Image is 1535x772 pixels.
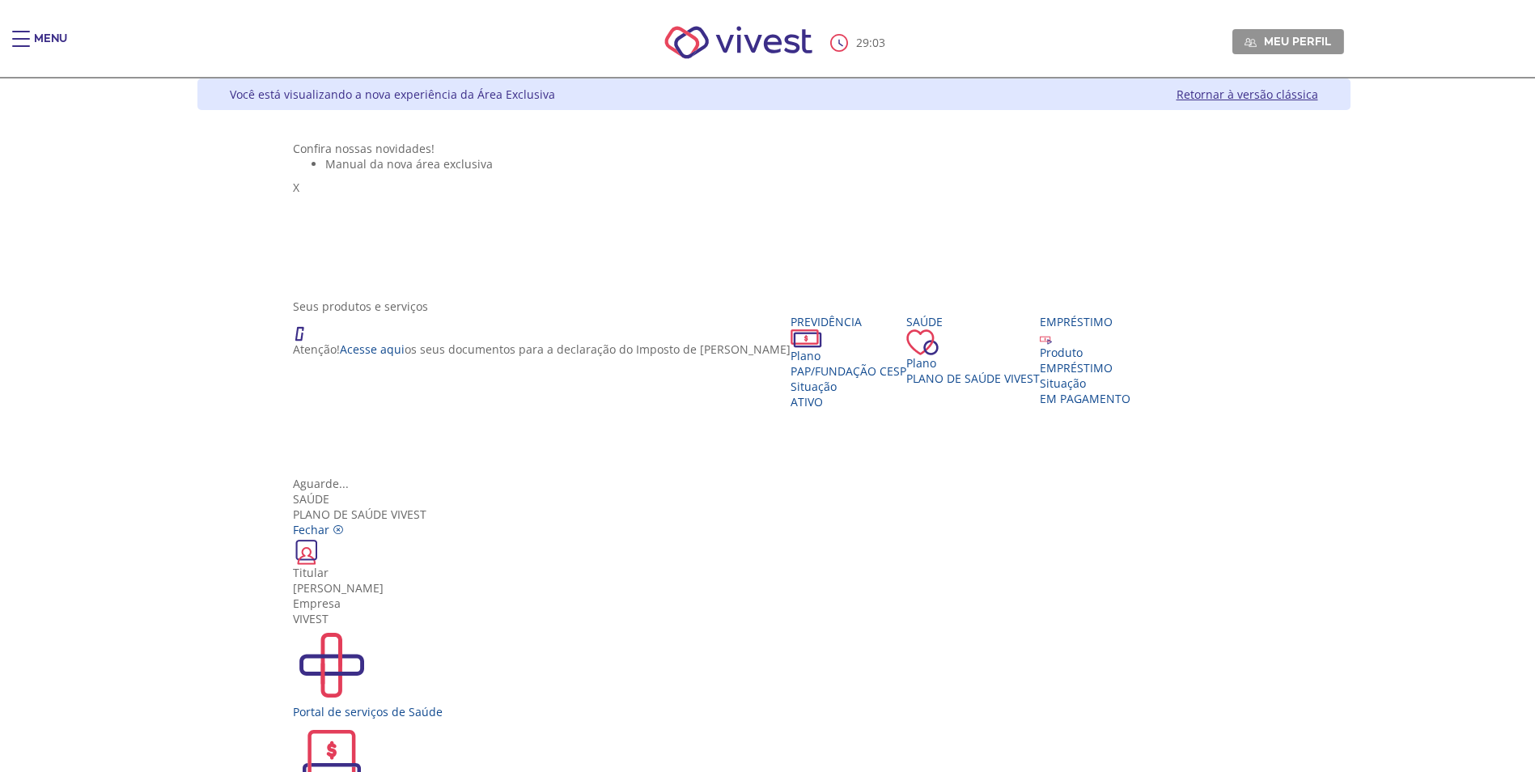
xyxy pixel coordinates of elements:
div: VIVEST [293,611,1254,626]
section: <span lang="pt-BR" dir="ltr">Visualizador do Conteúdo da Web</span> 1 [293,141,1254,282]
a: Empréstimo Produto EMPRÉSTIMO Situação EM PAGAMENTO [1040,314,1130,406]
img: Vivest [647,8,830,77]
img: ico_emprestimo.svg [1040,333,1052,345]
span: X [293,180,299,195]
a: Acesse aqui [340,341,405,357]
img: ico_atencao.png [293,314,320,341]
span: PAP/Fundação CESP [791,363,906,379]
div: Menu [34,31,67,63]
a: Retornar à versão clássica [1177,87,1318,102]
div: Você está visualizando a nova experiência da Área Exclusiva [230,87,555,102]
div: Portal de serviços de Saúde [293,704,1254,719]
div: Seus produtos e serviços [293,299,1254,314]
div: Plano [791,348,906,363]
img: ico_carteirinha.png [293,537,320,565]
span: Meu perfil [1264,34,1331,49]
div: Empréstimo [1040,314,1130,329]
div: Plano de Saúde VIVEST [293,491,1254,522]
div: Situação [791,379,906,394]
span: Ativo [791,394,823,409]
p: Atenção! os seus documentos para a declaração do Imposto de [PERSON_NAME] [293,341,791,357]
a: Previdência PlanoPAP/Fundação CESP SituaçãoAtivo [791,314,906,409]
div: Aguarde... [293,476,1254,491]
span: Plano de Saúde VIVEST [906,371,1040,386]
div: [PERSON_NAME] [293,580,1254,596]
a: Portal de serviços de Saúde [293,626,1254,719]
div: Saúde [906,314,1040,329]
span: EM PAGAMENTO [1040,391,1130,406]
img: ico_dinheiro.png [791,329,822,348]
img: Meu perfil [1245,36,1257,49]
div: EMPRÉSTIMO [1040,360,1130,375]
a: Fechar [293,522,344,537]
span: Manual da nova área exclusiva [325,156,493,172]
img: PortalSaude.svg [293,626,371,704]
div: Confira nossas novidades! [293,141,1254,156]
div: Situação [1040,375,1130,391]
a: Saúde PlanoPlano de Saúde VIVEST [906,314,1040,386]
div: Produto [1040,345,1130,360]
span: 03 [872,35,885,50]
div: Empresa [293,596,1254,611]
img: ico_coracao.png [906,329,939,355]
span: Fechar [293,522,329,537]
div: Saúde [293,491,1254,507]
div: Plano [906,355,1040,371]
div: : [830,34,888,52]
a: Meu perfil [1232,29,1344,53]
div: Previdência [791,314,906,329]
div: Titular [293,565,1254,580]
span: 29 [856,35,869,50]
